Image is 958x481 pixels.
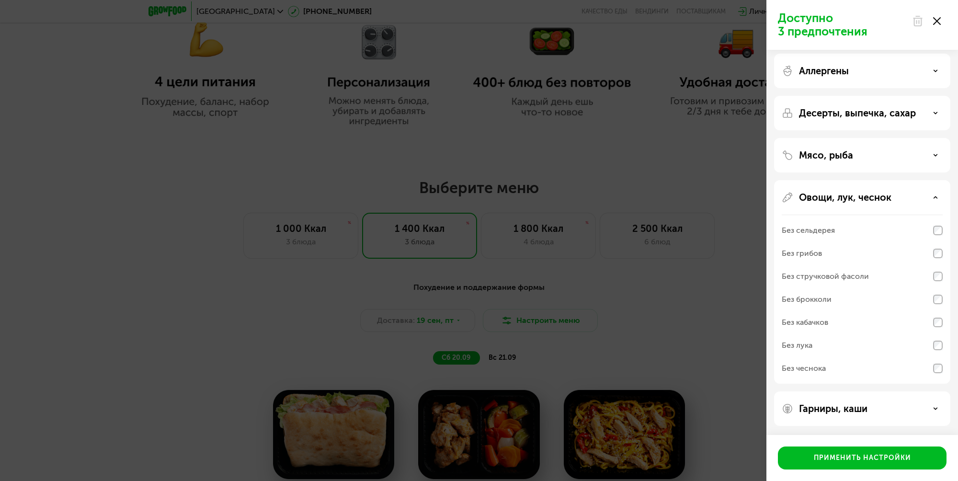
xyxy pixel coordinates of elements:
p: Овощи, лук, чеснок [799,192,891,203]
p: Аллергены [799,65,849,77]
div: Применить настройки [814,453,911,463]
p: Гарниры, каши [799,403,867,414]
p: Мясо, рыба [799,149,853,161]
div: Без сельдерея [782,225,835,236]
div: Без кабачков [782,317,828,328]
div: Без стручковой фасоли [782,271,869,282]
div: Без чеснока [782,363,826,374]
div: Без грибов [782,248,822,259]
p: Десерты, выпечка, сахар [799,107,916,119]
div: Без лука [782,340,812,351]
div: Без брокколи [782,294,832,305]
button: Применить настройки [778,447,947,470]
p: Доступно 3 предпочтения [778,11,906,38]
